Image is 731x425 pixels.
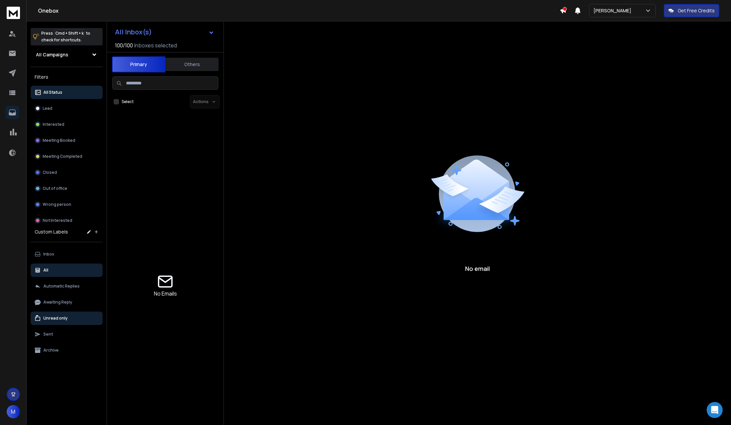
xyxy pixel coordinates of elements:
p: Meeting Completed [43,154,82,159]
h1: All Campaigns [36,51,68,58]
button: M [7,405,20,418]
button: Unread only [31,312,103,325]
p: Closed [43,170,57,175]
button: Primary [112,56,165,72]
p: Sent [43,332,53,337]
button: Archive [31,344,103,357]
h1: All Inbox(s) [115,29,152,35]
button: Out of office [31,182,103,195]
p: Automatic Replies [43,284,80,289]
button: All Status [31,86,103,99]
img: logo [7,7,20,19]
label: Select [122,99,134,104]
button: Automatic Replies [31,280,103,293]
button: Get Free Credits [664,4,719,17]
span: 100 / 100 [115,41,133,49]
span: Cmd + Shift + k [54,29,85,37]
p: Unread only [43,316,68,321]
h3: Filters [31,72,103,82]
button: All Inbox(s) [110,25,220,39]
p: No Emails [154,290,177,298]
p: Meeting Booked [43,138,75,143]
p: All Status [43,90,62,95]
button: All Campaigns [31,48,103,61]
h3: Custom Labels [35,229,68,235]
p: All [43,268,48,273]
p: Interested [43,122,64,127]
div: Open Intercom Messenger [707,402,723,418]
p: Out of office [43,186,67,191]
p: Wrong person [43,202,71,207]
p: Not Interested [43,218,72,223]
p: Get Free Credits [678,7,715,14]
button: Lead [31,102,103,115]
button: Others [165,57,219,72]
h3: Inboxes selected [134,41,177,49]
button: Interested [31,118,103,131]
button: Meeting Completed [31,150,103,163]
button: Closed [31,166,103,179]
p: No email [465,264,490,273]
button: Awaiting Reply [31,296,103,309]
p: Press to check for shortcuts. [41,30,90,43]
p: [PERSON_NAME] [593,7,634,14]
button: Sent [31,328,103,341]
p: Inbox [43,252,54,257]
button: Wrong person [31,198,103,211]
p: Lead [43,106,52,111]
button: All [31,264,103,277]
button: Not Interested [31,214,103,227]
p: Awaiting Reply [43,300,72,305]
h1: Onebox [38,7,560,15]
p: Archive [43,348,59,353]
button: Meeting Booked [31,134,103,147]
button: Inbox [31,248,103,261]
